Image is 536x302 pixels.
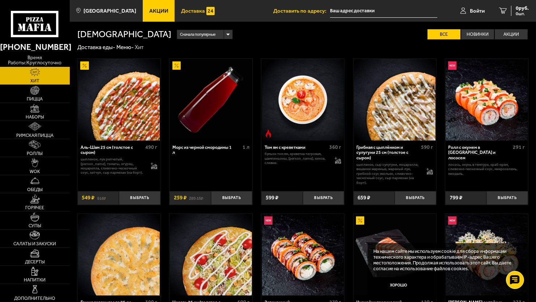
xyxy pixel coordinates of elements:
img: Груша горгондзола 25 см (толстое с сыром) [78,214,160,295]
p: бульон том ям, креветка тигровая, шампиньоны, [PERSON_NAME], кинза, сливки. [265,152,329,165]
p: лосось, окунь в темпуре, краб-крем, сливочно-чесночный соус, микрозелень, миндаль. [448,163,525,176]
a: Грибная с цыплёнком и сулугуни 25 см (толстое с сыром) [353,59,436,141]
button: Выбрать [486,191,528,205]
span: 549 ₽ [82,195,94,200]
img: Ролл Калипсо с угрём и креветкой [446,214,527,295]
span: WOK [30,169,40,174]
img: Акционный [172,61,181,70]
span: Супы [29,224,41,228]
img: Новинка [448,61,456,70]
label: Новинки [461,29,494,39]
span: 259 ₽ [174,195,186,200]
img: Острое блюдо [264,129,273,138]
a: НовинкаЗапеченный ролл Гурмэ с лососем и угрём [261,214,344,295]
img: Акционный [356,216,364,225]
span: Дополнительно [14,296,55,301]
label: Акции [495,29,528,39]
a: Груша горгондзола 25 см (толстое с сыром) [78,214,160,295]
button: Выбрать [395,191,436,205]
img: Запеченный ролл Гурмэ с лососем и угрём [262,214,344,295]
span: Роллы [27,151,43,156]
button: Выбрать [211,191,253,205]
span: Хит [30,79,39,83]
div: Аль-Шам 25 см (толстое с сыром) [81,145,143,156]
p: На нашем сайте мы используем cookie для сбора информации технического характера и обрабатываем IP... [373,249,519,272]
div: Морс из черной смородины 1 л [172,145,240,156]
span: 1 л [243,144,249,150]
span: 291 г [513,144,525,150]
input: Ваш адрес доставки [330,4,437,18]
img: Чизкейк классический [354,214,436,295]
img: Цезарь 25 см (толстое с сыром) [170,214,252,295]
span: Салаты и закуски [13,242,56,246]
button: Выбрать [303,191,344,205]
span: Доставка [181,8,205,14]
div: Грибная с цыплёнком и сулугуни 25 см (толстое с сыром) [356,145,419,161]
div: Том ям с креветками [265,145,327,150]
div: Ролл с окунем в [GEOGRAPHIC_DATA] и лососем [448,145,511,161]
p: цыпленок, сыр сулугуни, моцарелла, вешенки жареные, жареный лук, грибной соус Жюльен, сливочно-че... [356,163,421,185]
span: Напитки [24,278,46,282]
img: Акционный [80,61,89,70]
span: Доставить по адресу: [273,8,330,14]
img: 15daf4d41897b9f0e9f617042186c801.svg [206,7,215,15]
span: 490 г [145,144,157,150]
a: Доставка еды- [77,44,115,51]
a: НовинкаРолл Калипсо с угрём и креветкой [445,214,528,295]
span: Сначала популярные [180,29,216,40]
a: Острое блюдоТом ям с креветками [261,59,344,141]
span: 360 г [329,144,341,150]
span: Обеды [27,187,43,192]
span: 0 шт. [516,12,529,16]
img: Новинка [448,216,456,225]
span: 659 ₽ [357,195,370,200]
img: Грибная с цыплёнком и сулугуни 25 см (толстое с сыром) [354,59,436,141]
span: Акции [149,8,168,14]
button: Хорошо [373,277,424,294]
span: 799 ₽ [450,195,462,200]
span: Наборы [26,115,44,120]
img: Ролл с окунем в темпуре и лососем [446,59,527,141]
span: Горячее [25,206,44,210]
h1: [DEMOGRAPHIC_DATA] [77,30,171,39]
p: цыпленок, лук репчатый, [PERSON_NAME], томаты, огурец, моцарелла, сливочно-чесночный соус, кетчуп... [81,157,145,175]
img: Том ям с креветками [262,59,344,141]
img: Морс из черной смородины 1 л [170,59,252,141]
s: 618 ₽ [97,195,106,200]
a: АкционныйМорс из черной смородины 1 л [170,59,252,141]
span: [GEOGRAPHIC_DATA] [83,8,136,14]
a: Меню- [116,44,134,51]
label: Все [428,29,460,39]
span: 0 руб. [516,6,529,11]
span: 599 ₽ [266,195,278,200]
div: Хит [135,44,143,51]
span: Римская пицца [16,133,53,138]
img: Новинка [264,216,273,225]
a: НовинкаРолл с окунем в темпуре и лососем [445,59,528,141]
span: Десерты [25,260,45,264]
s: 289.15 ₽ [189,195,203,200]
span: 590 г [421,144,433,150]
a: АкционныйЧизкейк классический [353,214,436,295]
span: Пицца [27,97,43,102]
button: Выбрать [119,191,160,205]
a: АкционныйАль-Шам 25 см (толстое с сыром) [78,59,160,141]
img: Аль-Шам 25 см (толстое с сыром) [78,59,160,141]
span: Войти [470,8,485,14]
